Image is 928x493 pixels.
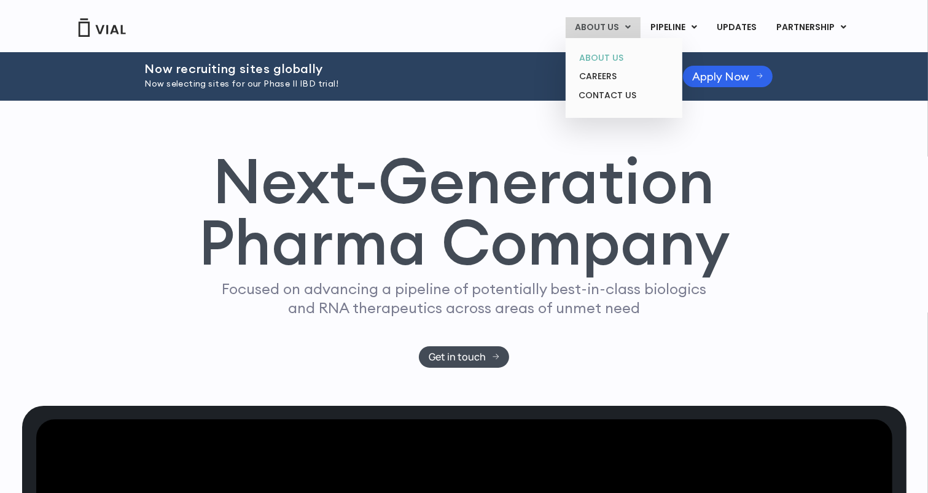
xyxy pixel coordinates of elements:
[217,279,712,317] p: Focused on advancing a pipeline of potentially best-in-class biologics and RNA therapeutics acros...
[77,18,127,37] img: Vial Logo
[429,352,486,362] span: Get in touch
[570,67,677,86] a: CAREERS
[693,72,750,81] span: Apply Now
[570,86,677,106] a: CONTACT US
[570,49,677,68] a: ABOUT US
[145,62,652,76] h2: Now recruiting sites globally
[767,17,857,38] a: PARTNERSHIPMenu Toggle
[683,66,773,87] a: Apply Now
[198,150,730,274] h1: Next-Generation Pharma Company
[641,17,707,38] a: PIPELINEMenu Toggle
[708,17,766,38] a: UPDATES
[419,346,509,368] a: Get in touch
[566,17,641,38] a: ABOUT USMenu Toggle
[145,77,652,91] p: Now selecting sites for our Phase II IBD trial!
